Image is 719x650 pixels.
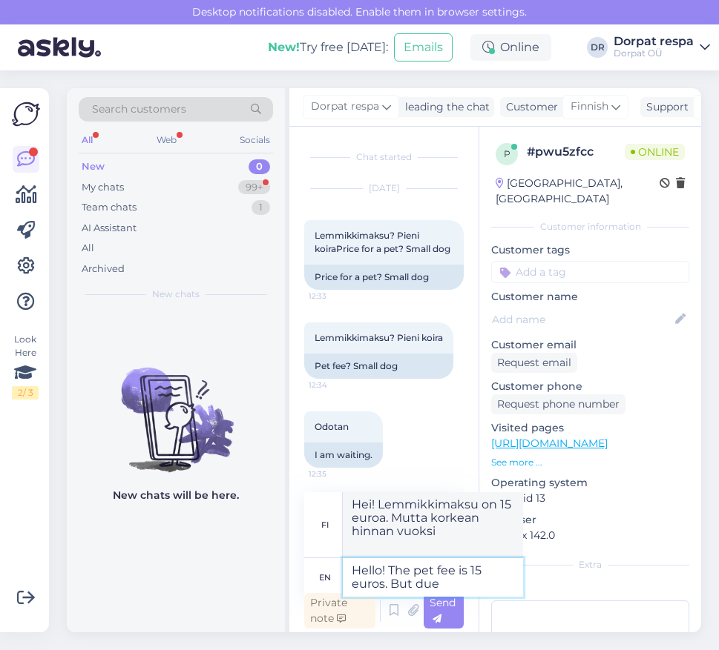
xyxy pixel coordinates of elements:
input: Add name [492,311,672,328]
span: New chats [152,288,200,301]
div: All [79,130,96,150]
div: fi [321,512,329,537]
span: Finnish [571,99,608,115]
span: Search customers [92,102,186,117]
div: Pet fee? Small dog [304,354,453,379]
p: Customer tags [491,242,689,258]
div: en [319,565,331,590]
div: Extra [491,558,689,571]
div: My chats [82,180,124,195]
p: Customer email [491,337,689,353]
div: Private note [304,593,375,629]
span: Online [625,144,685,160]
div: Support [640,99,689,115]
div: Archived [82,262,125,276]
div: # pwu5zfcc [527,143,625,161]
span: Lemmikkimaksu? Pieni koira [315,332,443,343]
img: No chats [67,341,285,474]
textarea: Hello! The pet fee is 15 euros. But due to [343,558,523,597]
div: 99+ [238,180,270,195]
div: [DATE] [304,182,464,195]
div: Try free [DATE]: [268,39,388,56]
span: 12:34 [309,379,364,391]
div: 2 / 3 [12,386,39,399]
img: Askly Logo [12,100,40,128]
a: [URL][DOMAIN_NAME] [491,437,608,450]
div: Dorpat OÜ [614,47,694,59]
p: Browser [491,512,689,528]
p: Customer phone [491,379,689,394]
div: Online [470,34,551,61]
div: Chat started [304,150,464,164]
div: Price for a pet? Small dog [304,265,464,290]
button: Emails [394,33,453,62]
p: Firefox 142.0 [491,528,689,543]
span: p [504,148,510,159]
div: Team chats [82,200,137,215]
p: See more ... [491,456,689,469]
textarea: Hei! Lemmikkimaksu on 15 euroa. Mutta korkean hinnan vuoksi [343,492,523,557]
p: Customer name [491,289,689,305]
span: 12:33 [309,291,364,302]
div: Customer [500,99,558,115]
div: Customer information [491,220,689,233]
div: Request phone number [491,394,626,414]
div: leading the chat [399,99,490,115]
div: Web [154,130,180,150]
div: 0 [249,159,270,174]
b: New! [268,40,300,54]
input: Add a tag [491,261,689,283]
a: Dorpat respaDorpat OÜ [614,36,710,59]
div: All [82,241,94,256]
p: Notes [491,580,689,596]
div: Socials [237,130,273,150]
div: Dorpat respa [614,36,694,47]
div: Request email [491,353,577,373]
div: [GEOGRAPHIC_DATA], [GEOGRAPHIC_DATA] [496,176,660,207]
span: Lemmikkimaksu? Pieni koiraPrice for a pet? Small dog [315,230,450,254]
div: AI Assistant [82,221,137,236]
span: 12:35 [309,468,364,480]
div: I am waiting. [304,442,383,468]
p: Operating system [491,475,689,491]
p: Android 13 [491,491,689,506]
div: Look Here [12,333,39,399]
span: Odotan [315,421,349,432]
span: Dorpat respa [311,99,379,115]
div: New [82,159,105,174]
p: New chats will be here. [113,488,239,503]
p: Visited pages [491,420,689,436]
div: 1 [252,200,270,215]
div: DR [587,37,608,58]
